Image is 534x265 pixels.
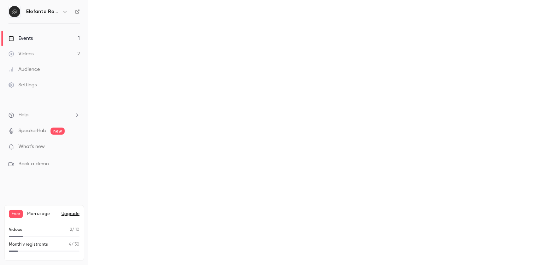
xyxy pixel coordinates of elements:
[18,127,46,135] a: SpeakerHub
[9,6,20,17] img: Elefante RevOps
[18,111,29,119] span: Help
[26,8,59,15] h6: Elefante RevOps
[61,211,79,217] button: Upgrade
[27,211,57,217] span: Plan usage
[8,35,33,42] div: Events
[8,50,34,57] div: Videos
[69,241,79,248] p: / 30
[18,160,49,168] span: Book a demo
[9,210,23,218] span: Free
[8,111,80,119] li: help-dropdown-opener
[8,66,40,73] div: Audience
[71,144,80,150] iframe: Noticeable Trigger
[69,242,71,247] span: 4
[9,227,22,233] p: Videos
[9,241,48,248] p: Monthly registrants
[70,227,79,233] p: / 10
[70,228,72,232] span: 2
[51,128,65,135] span: new
[8,81,37,88] div: Settings
[18,143,45,150] span: What's new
